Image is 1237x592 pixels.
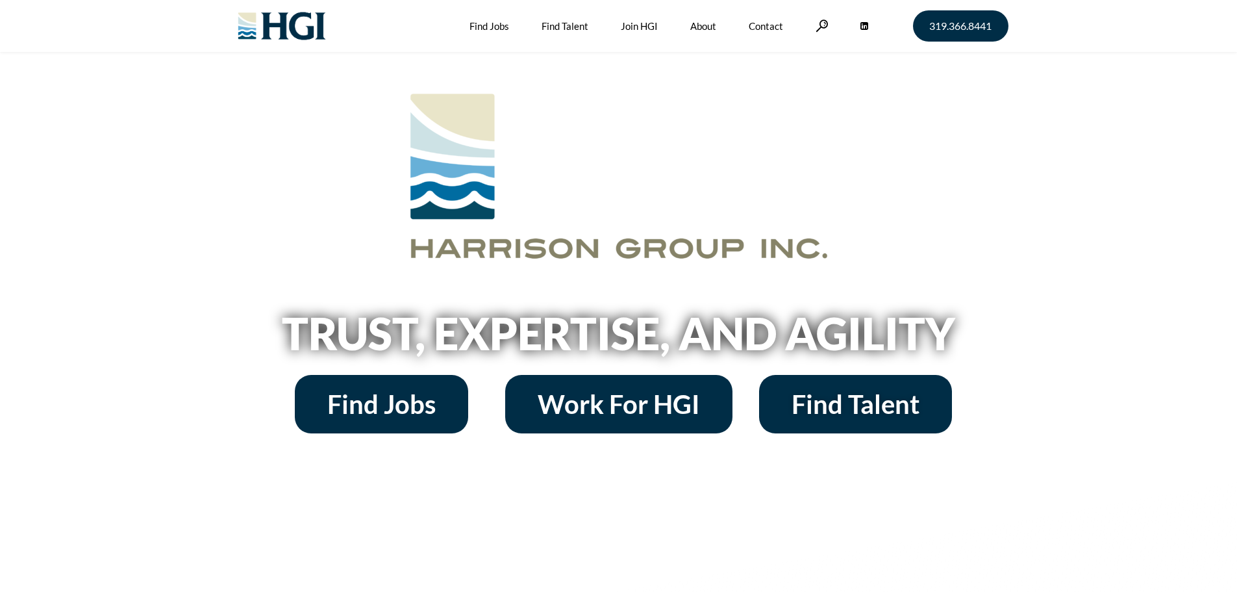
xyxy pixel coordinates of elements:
[929,21,992,31] span: 319.366.8441
[759,375,952,433] a: Find Talent
[913,10,1008,42] a: 319.366.8441
[505,375,732,433] a: Work For HGI
[249,311,989,355] h2: Trust, Expertise, and Agility
[816,19,829,32] a: Search
[295,375,468,433] a: Find Jobs
[538,391,700,417] span: Work For HGI
[327,391,436,417] span: Find Jobs
[792,391,919,417] span: Find Talent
